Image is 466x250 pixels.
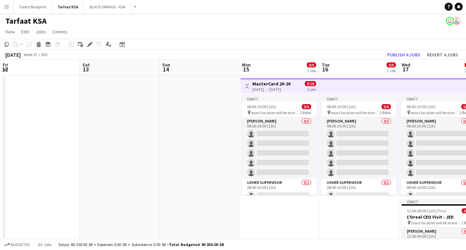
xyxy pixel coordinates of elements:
[36,29,46,35] span: Jobs
[41,52,48,57] div: BST
[382,104,391,109] span: 0/6
[241,65,251,73] span: 15
[81,65,90,73] span: 13
[242,96,316,101] div: Draft
[307,68,316,73] div: 1 Job
[5,16,47,26] h1: Tarfaat KSA
[446,17,454,25] app-user-avatar: Abdulwahab Al Hijan
[22,52,39,57] span: Week 37
[321,117,396,179] app-card-role: [PERSON_NAME]0/508:00-20:00 (12h)
[162,62,170,68] span: Sun
[169,242,224,247] span: Total Budgeted 40 350.00 SR
[402,62,410,68] span: Wed
[401,65,410,73] span: 17
[307,86,316,92] div: 3 jobs
[387,68,396,73] div: 1 Job
[58,242,224,247] div: Salary 40 350.00 SR + Expenses 0.00 SR + Subsistence 0.00 SR =
[321,65,329,73] span: 16
[11,242,30,247] span: Budgeted
[242,62,251,68] span: Mon
[453,17,461,25] app-user-avatar: Bashayr AlSubaie
[52,29,67,35] span: Comms
[242,179,316,202] app-card-role: Usher Supervisor0/108:00-20:00 (12h)
[52,0,84,13] button: Tarfaat KSA
[300,110,311,115] span: 2 Roles
[19,27,32,36] a: Edit
[424,50,461,59] button: Revert 4 jobs
[411,220,461,225] span: Exact location will be shared later
[37,242,53,247] span: All jobs
[411,110,459,115] span: exact location will be shared later
[3,241,31,248] button: Budgeted
[331,110,380,115] span: exact location will be shared later
[321,179,396,202] app-card-role: Usher Supervisor0/108:00-20:00 (12h)
[50,27,70,36] a: Comms
[2,65,8,73] span: 12
[242,117,316,179] app-card-role: [PERSON_NAME]0/508:00-20:00 (12h)
[407,104,436,109] span: 08:00-20:00 (12h)
[161,65,170,73] span: 14
[387,62,396,67] span: 0/6
[5,51,21,58] div: [DATE]
[321,96,396,195] app-job-card: Draft08:00-20:00 (12h)0/6 exact location will be shared later2 Roles[PERSON_NAME]0/508:00-20:00 (...
[3,27,17,36] a: View
[3,62,8,68] span: Fri
[407,208,446,213] span: 12:00-00:00 (12h) (Thu)
[84,0,131,13] button: BLACK ORANGE - KSA
[380,110,391,115] span: 2 Roles
[305,81,316,86] span: 0/18
[252,81,290,87] h3: MasterCard 20-20
[21,29,29,35] span: Edit
[251,110,300,115] span: exact location will be shared later
[33,27,48,36] a: Jobs
[82,62,90,68] span: Sat
[307,62,316,67] span: 0/6
[247,104,276,109] span: 08:00-20:00 (12h)
[327,104,356,109] span: 08:00-20:00 (12h)
[322,62,329,68] span: Tue
[385,50,423,59] button: Publish 4 jobs
[14,0,52,13] button: Talent Blueprint
[302,104,311,109] span: 0/6
[252,87,290,92] div: [DATE] → [DATE]
[321,96,396,101] div: Draft
[242,96,316,195] app-job-card: Draft08:00-20:00 (12h)0/6 exact location will be shared later2 Roles[PERSON_NAME]0/508:00-20:00 (...
[5,29,15,35] span: View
